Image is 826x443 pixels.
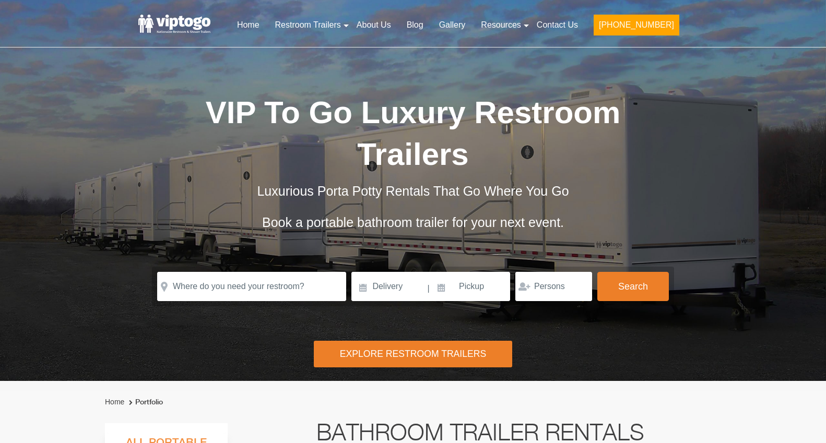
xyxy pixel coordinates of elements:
[314,341,512,367] div: Explore Restroom Trailers
[229,14,267,37] a: Home
[267,14,349,37] a: Restroom Trailers
[157,272,346,301] input: Where do you need your restroom?
[594,15,679,35] button: [PHONE_NUMBER]
[431,14,474,37] a: Gallery
[206,95,621,172] span: VIP To Go Luxury Restroom Trailers
[473,14,528,37] a: Resources
[351,272,426,301] input: Delivery
[515,272,592,301] input: Persons
[349,14,399,37] a: About Us
[586,14,687,42] a: [PHONE_NUMBER]
[597,272,669,301] button: Search
[428,272,430,305] span: |
[257,184,569,198] span: Luxurious Porta Potty Rentals That Go Where You Go
[431,272,510,301] input: Pickup
[126,396,163,409] li: Portfolio
[105,398,124,406] a: Home
[262,215,564,230] span: Book a portable bathroom trailer for your next event.
[529,14,586,37] a: Contact Us
[399,14,431,37] a: Blog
